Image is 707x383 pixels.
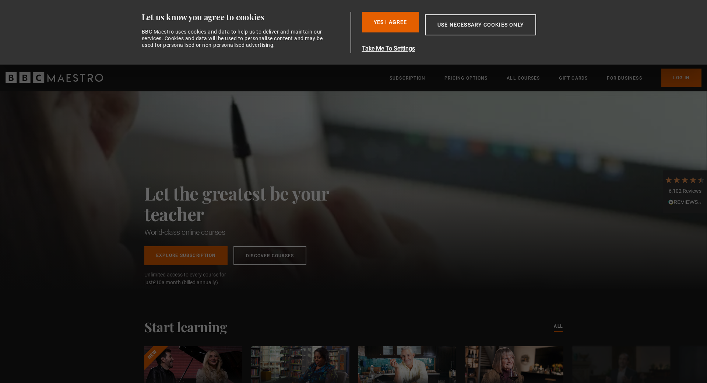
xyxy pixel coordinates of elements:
a: For business [607,74,642,82]
svg: BBC Maestro [6,72,103,83]
a: Pricing Options [444,74,488,82]
button: Take Me To Settings [362,44,571,53]
div: Read All Reviews [665,198,705,207]
div: 6,102 Reviews [665,188,705,195]
img: REVIEWS.io [668,199,701,205]
h2: Start learning [144,319,227,334]
span: £10 [153,279,162,285]
a: Explore Subscription [144,246,228,265]
a: Log In [661,69,701,87]
nav: Primary [390,69,701,87]
h2: Let the greatest be your teacher [144,183,362,224]
button: Use necessary cookies only [425,14,536,35]
div: 4.7 Stars [665,176,705,184]
div: 6,102 ReviewsRead All Reviews [663,170,707,213]
div: Let us know you agree to cookies [142,12,348,22]
a: All Courses [507,74,540,82]
a: Discover Courses [233,246,306,265]
h1: World-class online courses [144,227,362,237]
a: Subscription [390,74,425,82]
span: Unlimited access to every course for just a month (billed annually) [144,271,244,286]
div: BBC Maestro uses cookies and data to help us to deliver and maintain our services. Cookies and da... [142,28,327,49]
button: Yes I Agree [362,12,419,32]
a: All [554,323,563,331]
a: Gift Cards [559,74,588,82]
